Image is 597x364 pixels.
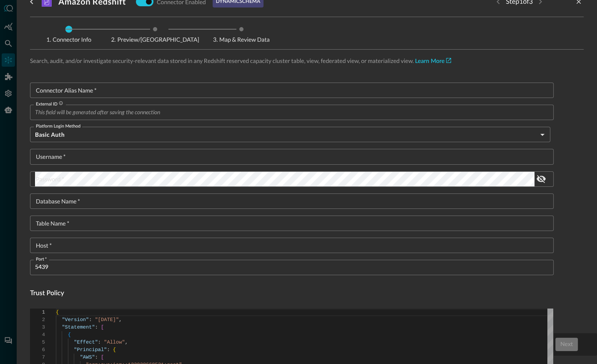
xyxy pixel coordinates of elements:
span: : [107,347,110,353]
span: "Principal" [74,347,107,353]
span: { [56,309,59,315]
span: "Version" [62,317,89,323]
svg: External ID for cross-account role [59,101,63,105]
a: Learn More [415,58,451,64]
span: : [95,354,98,360]
label: Port [36,256,47,263]
span: Map & Review Data [206,37,277,43]
span: : [95,324,98,330]
span: { [68,332,71,338]
div: 2 [30,316,45,324]
h4: Trust Policy [30,289,554,299]
span: "[DATE]" [95,317,119,323]
span: Preview/[GEOGRAPHIC_DATA] [111,37,199,43]
span: [ [101,324,104,330]
div: 7 [30,354,45,361]
div: 3 [30,324,45,331]
div: 6 [30,346,45,354]
span: Connector Info [33,37,104,43]
div: 4 [30,331,45,339]
span: "Effect" [74,339,98,345]
span: [ [101,354,104,360]
span: "AWS" [80,354,95,360]
div: 5 [30,339,45,346]
label: Platform Login Method [36,123,80,130]
span: { [113,347,116,353]
span: "Statement" [62,324,95,330]
span: : [89,317,92,323]
div: External ID [36,101,63,108]
p: Search, audit, and/or investigate security-relevant data stored in any Redshift reserved capacity... [30,56,584,66]
input: This field will be generated after saving the connection [35,105,554,120]
div: 1 [30,309,45,316]
h5: Basic Auth [35,131,537,139]
button: show password [534,172,548,186]
span: , [119,317,122,323]
span: , [125,339,128,345]
span: "Allow" [104,339,125,345]
span: : [98,339,101,345]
